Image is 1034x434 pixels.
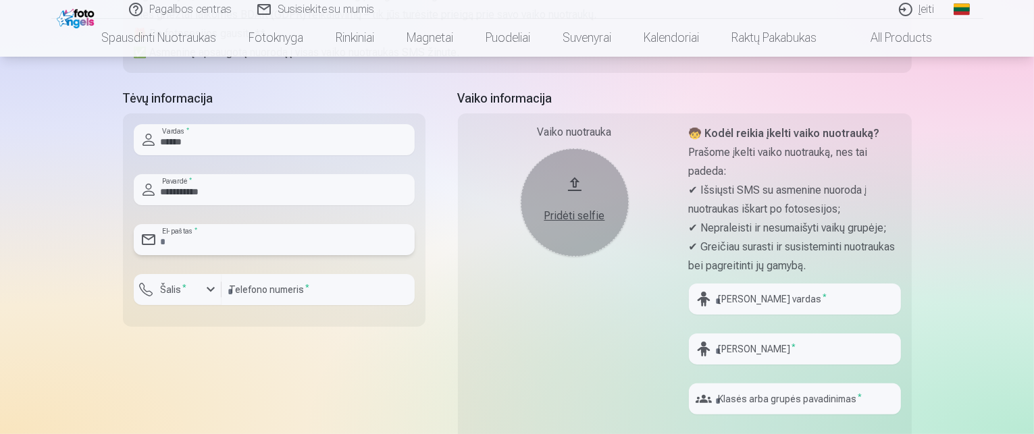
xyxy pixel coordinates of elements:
[469,124,681,140] div: Vaiko nuotrauka
[628,19,716,57] a: Kalendoriai
[689,143,901,181] p: Prašome įkelti vaiko nuotrauką, nes tai padeda:
[458,89,912,108] h5: Vaiko informacija
[689,219,901,238] p: ✔ Nepraleisti ir nesumaišyti vaikų grupėje;
[521,148,629,256] button: Pridėti selfie
[155,283,192,296] label: Šalis
[233,19,320,57] a: Fotoknyga
[86,19,233,57] a: Spausdinti nuotraukas
[833,19,949,57] a: All products
[470,19,547,57] a: Puodeliai
[689,238,901,275] p: ✔ Greičiau surasti ir susisteminti nuotraukas bei pagreitinti jų gamybą.
[716,19,833,57] a: Raktų pakabukas
[123,89,425,108] h5: Tėvų informacija
[689,181,901,219] p: ✔ Išsiųsti SMS su asmenine nuoroda į nuotraukas iškart po fotosesijos;
[320,19,391,57] a: Rinkiniai
[547,19,628,57] a: Suvenyrai
[689,127,880,140] strong: 🧒 Kodėl reikia įkelti vaiko nuotrauką?
[534,208,615,224] div: Pridėti selfie
[57,5,98,28] img: /fa2
[134,274,222,305] button: Šalis*
[391,19,470,57] a: Magnetai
